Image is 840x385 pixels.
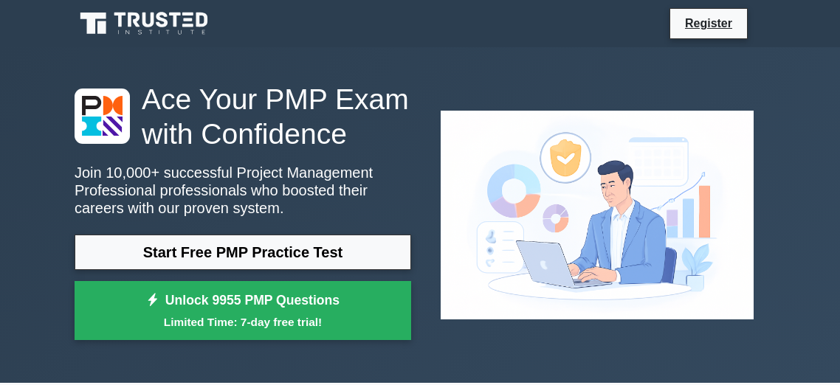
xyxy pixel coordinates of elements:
a: Register [676,14,741,32]
a: Unlock 9955 PMP QuestionsLimited Time: 7-day free trial! [75,281,411,340]
h1: Ace Your PMP Exam with Confidence [75,83,411,152]
small: Limited Time: 7-day free trial! [93,313,393,330]
a: Start Free PMP Practice Test [75,235,411,270]
img: Project Management Professional Preview [429,99,765,331]
p: Join 10,000+ successful Project Management Professional professionals who boosted their careers w... [75,164,411,217]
